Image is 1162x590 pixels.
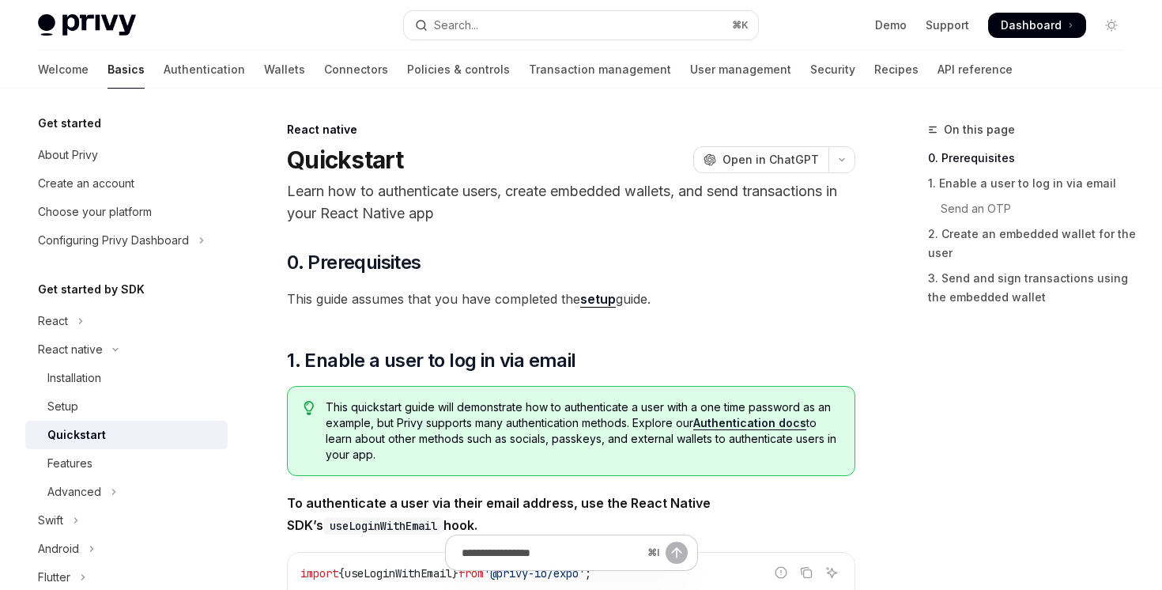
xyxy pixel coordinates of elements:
[928,221,1137,266] a: 2. Create an embedded wallet for the user
[928,146,1137,171] a: 0. Prerequisites
[875,17,907,33] a: Demo
[38,14,136,36] img: light logo
[25,307,228,335] button: Toggle React section
[580,291,616,308] a: setup
[38,340,103,359] div: React native
[38,231,189,250] div: Configuring Privy Dashboard
[287,348,575,373] span: 1. Enable a user to log in via email
[38,114,101,133] h5: Get started
[25,141,228,169] a: About Privy
[47,482,101,501] div: Advanced
[38,51,89,89] a: Welcome
[287,180,855,225] p: Learn how to authenticate users, create embedded wallets, and send transactions in your React Nat...
[287,495,711,533] strong: To authenticate a user via their email address, use the React Native SDK’s hook.
[25,169,228,198] a: Create an account
[38,539,79,558] div: Android
[25,506,228,535] button: Toggle Swift section
[1001,17,1062,33] span: Dashboard
[304,401,315,415] svg: Tip
[287,146,404,174] h1: Quickstart
[25,226,228,255] button: Toggle Configuring Privy Dashboard section
[529,51,671,89] a: Transaction management
[164,51,245,89] a: Authentication
[323,517,443,535] code: useLoginWithEmail
[944,120,1015,139] span: On this page
[47,454,92,473] div: Features
[874,51,919,89] a: Recipes
[287,122,855,138] div: React native
[690,51,791,89] a: User management
[928,171,1137,196] a: 1. Enable a user to log in via email
[693,146,828,173] button: Open in ChatGPT
[326,399,839,463] span: This quickstart guide will demonstrate how to authenticate a user with a one time password as an ...
[25,421,228,449] a: Quickstart
[38,202,152,221] div: Choose your platform
[666,542,688,564] button: Send message
[928,196,1137,221] a: Send an OTP
[25,364,228,392] a: Installation
[38,146,98,165] div: About Privy
[25,335,228,364] button: Toggle React native section
[928,266,1137,310] a: 3. Send and sign transactions using the embedded wallet
[25,535,228,563] button: Toggle Android section
[404,11,757,40] button: Open search
[38,280,145,299] h5: Get started by SDK
[988,13,1086,38] a: Dashboard
[25,392,228,421] a: Setup
[38,174,134,193] div: Create an account
[434,16,478,35] div: Search...
[38,312,68,331] div: React
[462,535,641,570] input: Ask a question...
[47,425,106,444] div: Quickstart
[38,511,63,530] div: Swift
[47,397,78,416] div: Setup
[938,51,1013,89] a: API reference
[38,568,70,587] div: Flutter
[108,51,145,89] a: Basics
[25,449,228,478] a: Features
[324,51,388,89] a: Connectors
[693,416,806,430] a: Authentication docs
[1099,13,1124,38] button: Toggle dark mode
[732,19,749,32] span: ⌘ K
[25,478,228,506] button: Toggle Advanced section
[287,250,421,275] span: 0. Prerequisites
[264,51,305,89] a: Wallets
[926,17,969,33] a: Support
[47,369,101,388] div: Installation
[407,51,510,89] a: Policies & controls
[810,51,855,89] a: Security
[287,288,855,310] span: This guide assumes that you have completed the guide.
[25,198,228,226] a: Choose your platform
[722,152,819,168] span: Open in ChatGPT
